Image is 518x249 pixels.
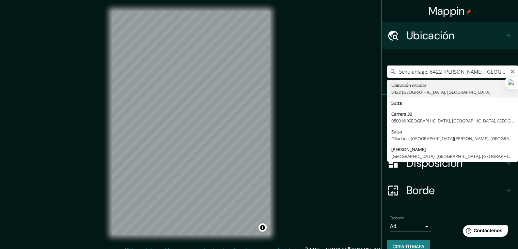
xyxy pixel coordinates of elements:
font: Suiza [391,100,402,106]
div: Borde [382,177,518,204]
div: Disposición [382,149,518,177]
button: Claro [510,68,515,74]
iframe: Lanzador de widgets de ayuda [457,222,511,241]
font: Mappin [428,4,465,18]
div: Ubicación [382,22,518,49]
font: A4 [390,223,397,230]
font: Ubicación [406,28,455,43]
font: Disposición [406,156,462,170]
button: Activar o desactivar atribución [258,223,267,232]
img: pin-icon.png [466,9,471,15]
font: Suiza [391,129,402,135]
font: Tamaño [390,215,404,221]
div: Estilo [382,122,518,149]
canvas: Mapa [112,11,270,235]
font: Ubicación escolar [391,82,426,88]
font: Carrera 32 [391,111,412,117]
div: A4 [390,221,431,232]
div: Patas [382,95,518,122]
input: Elige tu ciudad o zona [387,65,518,78]
font: [PERSON_NAME] [391,146,426,152]
font: Borde [406,183,435,197]
font: 6422 [GEOGRAPHIC_DATA], [GEOGRAPHIC_DATA] [391,89,490,95]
